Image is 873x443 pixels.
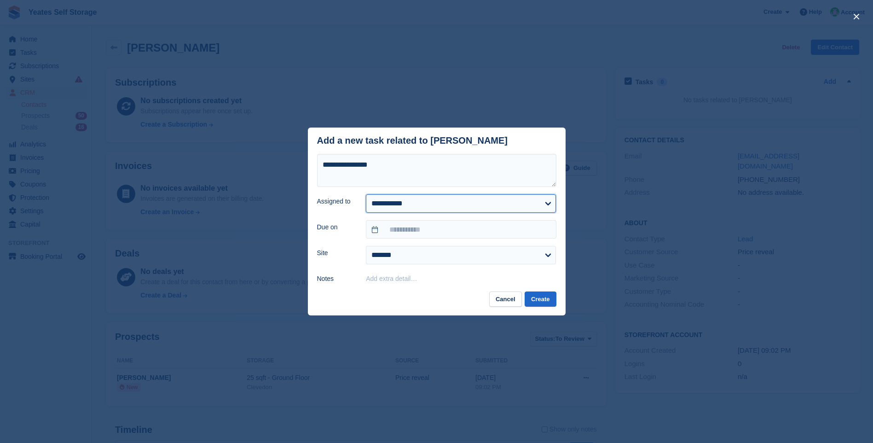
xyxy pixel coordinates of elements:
button: close [849,9,864,24]
label: Site [317,248,355,258]
label: Due on [317,222,355,232]
button: Add extra detail… [366,275,417,282]
label: Assigned to [317,197,355,206]
label: Notes [317,274,355,284]
button: Cancel [489,291,522,307]
button: Create [525,291,556,307]
div: Add a new task related to [PERSON_NAME] [317,135,508,146]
